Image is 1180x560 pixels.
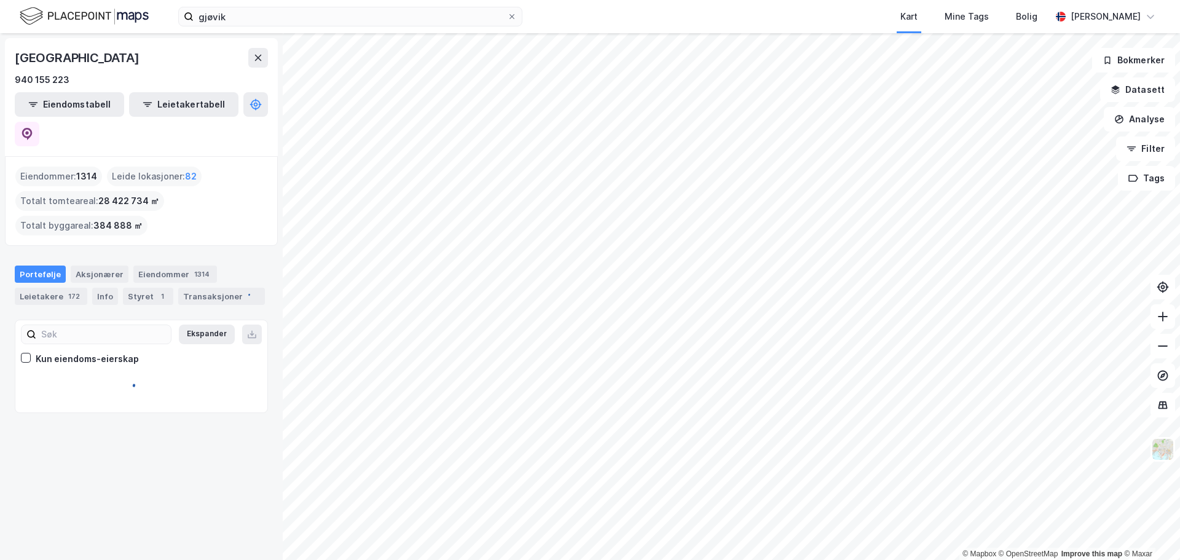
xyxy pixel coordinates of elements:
[15,191,164,211] div: Totalt tomteareal :
[1016,9,1037,24] div: Bolig
[900,9,918,24] div: Kart
[945,9,989,24] div: Mine Tags
[129,92,238,117] button: Leietakertabell
[15,266,66,283] div: Portefølje
[132,378,151,398] img: spinner.a6d8c91a73a9ac5275cf975e30b51cfb.svg
[156,290,168,302] div: 1
[15,288,87,305] div: Leietakere
[1119,501,1180,560] iframe: Chat Widget
[1151,438,1174,461] img: Z
[92,288,118,305] div: Info
[1061,550,1122,558] a: Improve this map
[133,266,217,283] div: Eiendommer
[71,266,128,283] div: Aksjonærer
[15,73,69,87] div: 940 155 223
[1092,48,1175,73] button: Bokmerker
[179,325,235,344] button: Ekspander
[93,218,143,233] span: 384 888 ㎡
[15,167,102,186] div: Eiendommer :
[123,288,173,305] div: Styret
[98,194,159,208] span: 28 422 734 ㎡
[192,268,212,280] div: 1314
[1116,136,1175,161] button: Filter
[185,169,197,184] span: 82
[1100,77,1175,102] button: Datasett
[1118,166,1175,191] button: Tags
[1071,9,1141,24] div: [PERSON_NAME]
[194,7,507,26] input: Søk på adresse, matrikkel, gårdeiere, leietakere eller personer
[107,167,202,186] div: Leide lokasjoner :
[36,325,171,344] input: Søk
[248,290,260,302] img: spinner.a6d8c91a73a9ac5275cf975e30b51cfb.svg
[178,288,265,305] div: Transaksjoner
[15,48,142,68] div: [GEOGRAPHIC_DATA]
[15,92,124,117] button: Eiendomstabell
[76,169,97,184] span: 1314
[20,6,149,27] img: logo.f888ab2527a4732fd821a326f86c7f29.svg
[66,290,82,302] div: 172
[1104,107,1175,132] button: Analyse
[36,352,139,366] div: Kun eiendoms-eierskap
[962,550,996,558] a: Mapbox
[15,216,147,235] div: Totalt byggareal :
[999,550,1058,558] a: OpenStreetMap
